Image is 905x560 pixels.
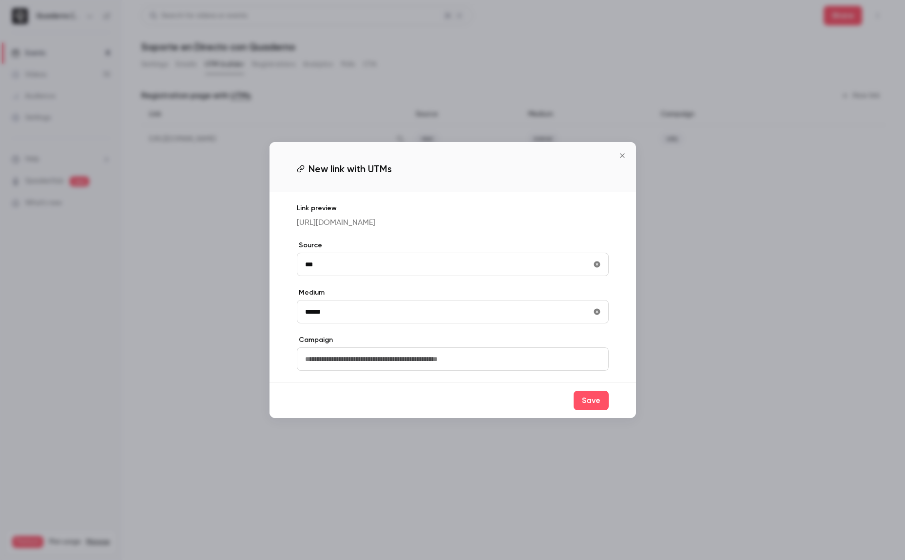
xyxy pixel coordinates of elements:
[297,240,609,250] label: Source
[589,304,605,320] button: utmMedium
[308,161,392,176] span: New link with UTMs
[297,288,609,298] label: Medium
[613,146,632,165] button: Close
[297,217,609,229] p: [URL][DOMAIN_NAME]
[589,257,605,272] button: utmSource
[297,203,609,213] p: Link preview
[297,335,609,345] label: Campaign
[574,391,609,410] button: Save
